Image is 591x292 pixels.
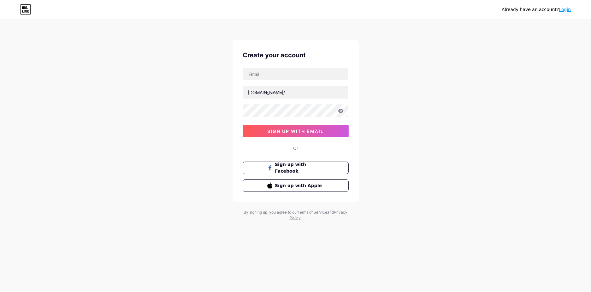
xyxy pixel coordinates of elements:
div: [DOMAIN_NAME]/ [248,89,285,96]
span: sign up with email [267,129,324,134]
span: Sign up with Facebook [275,161,324,175]
input: Email [243,68,348,80]
button: sign up with email [243,125,349,137]
div: Create your account [243,50,349,60]
input: username [243,86,348,99]
button: Sign up with Apple [243,179,349,192]
a: Terms of Service [298,210,327,215]
span: Sign up with Apple [275,182,324,189]
a: Login [559,7,571,12]
div: Already have an account? [502,6,571,13]
div: By signing up, you agree to our and . [242,209,349,221]
div: Or [293,145,298,152]
button: Sign up with Facebook [243,162,349,174]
